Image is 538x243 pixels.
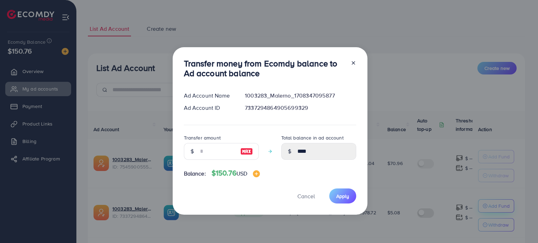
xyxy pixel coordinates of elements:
div: 1003283_Malerno_1708347095877 [239,92,361,100]
div: Ad Account Name [178,92,240,100]
h3: Transfer money from Ecomdy balance to Ad account balance [184,58,345,79]
iframe: Chat [508,212,533,238]
label: Transfer amount [184,134,221,141]
label: Total balance in ad account [281,134,344,141]
span: USD [236,170,247,177]
img: image [240,147,253,156]
span: Balance: [184,170,206,178]
div: Ad Account ID [178,104,240,112]
button: Apply [329,188,356,203]
div: 7337294864905699329 [239,104,361,112]
h4: $150.76 [212,169,260,178]
button: Cancel [289,188,324,203]
span: Apply [336,193,349,200]
img: image [253,170,260,177]
span: Cancel [297,192,315,200]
